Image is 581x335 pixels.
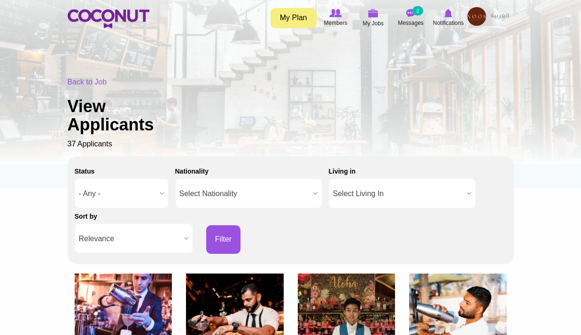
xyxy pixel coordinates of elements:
span: Messages [398,18,424,28]
a: Notifications Notifications [430,7,467,29]
a: العربية [486,7,514,26]
img: Messages [406,9,416,17]
a: My Plan [271,8,317,28]
label: Sort by [75,212,97,221]
h1: View Applicants [68,97,185,134]
span: Notifications [433,18,464,28]
a: Browse Members Members [317,7,355,29]
a: My Jobs My Jobs [355,7,392,29]
img: My Jobs [368,9,379,17]
span: Relevance [79,224,180,254]
img: Notifications [444,9,452,17]
span: - Any - [79,179,156,209]
span: Select Living In [333,179,463,209]
a: Messages Messages 2 [392,7,430,29]
label: Nationality [175,167,209,176]
span: My Jobs [363,19,384,28]
button: Filter [206,225,241,254]
span: Members [324,18,347,28]
small: 2 [412,6,423,15]
img: Browse Members [329,9,341,17]
img: Home [68,9,149,28]
div: 37 Applicants [68,77,514,150]
label: Status [75,167,95,176]
a: Back to Job [68,78,107,86]
span: Select Nationality [179,179,310,209]
label: Living in [329,167,356,176]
